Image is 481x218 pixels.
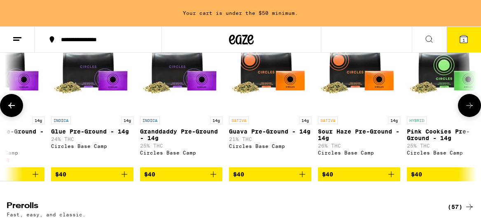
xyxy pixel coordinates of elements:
p: Fast, easy, and classic. [7,212,86,217]
a: Open page for Guava Pre-Ground - 14g from Circles Base Camp [229,30,311,167]
div: Circles Base Camp [318,150,400,155]
span: $40 [322,171,333,178]
p: INDICA [140,117,160,124]
p: SATIVA [229,117,249,124]
p: 14g [121,117,133,124]
p: 14g [32,117,44,124]
img: Circles Base Camp - Guava Pre-Ground - 14g [229,30,311,113]
p: Guava Pre-Ground - 14g [229,128,311,135]
span: 1 [462,38,465,42]
p: 14g [388,117,400,124]
span: Hi. Need any help? [5,6,59,12]
div: Circles Base Camp [51,143,133,149]
a: (57) [448,202,474,212]
button: Add to bag [140,167,222,181]
p: INDICA [51,117,71,124]
button: Add to bag [51,167,133,181]
p: 14g [210,117,222,124]
div: Circles Base Camp [229,143,311,149]
a: Open page for Glue Pre-Ground - 14g from Circles Base Camp [51,30,133,167]
p: Sour Haze Pre-Ground - 14g [318,128,400,141]
span: $40 [411,171,422,178]
span: $40 [233,171,244,178]
p: 21% THC [229,136,311,142]
a: Open page for Granddaddy Pre-Ground - 14g from Circles Base Camp [140,30,222,167]
button: 1 [446,27,481,52]
img: Circles Base Camp - Granddaddy Pre-Ground - 14g [140,30,222,113]
h2: Prerolls [7,202,434,212]
div: Circles Base Camp [140,150,222,155]
button: Add to bag [229,167,311,181]
button: Add to bag [318,167,400,181]
p: 25% THC [140,143,222,148]
p: SATIVA [318,117,338,124]
p: HYBRID [407,117,427,124]
span: $40 [55,171,66,178]
img: Circles Base Camp - Glue Pre-Ground - 14g [51,30,133,113]
p: 24% THC [51,136,133,142]
p: 26% THC [318,143,400,148]
p: 14g [299,117,311,124]
span: $40 [144,171,155,178]
p: Glue Pre-Ground - 14g [51,128,133,135]
p: Granddaddy Pre-Ground - 14g [140,128,222,141]
a: Open page for Sour Haze Pre-Ground - 14g from Circles Base Camp [318,30,400,167]
img: Circles Base Camp - Sour Haze Pre-Ground - 14g [318,30,400,113]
